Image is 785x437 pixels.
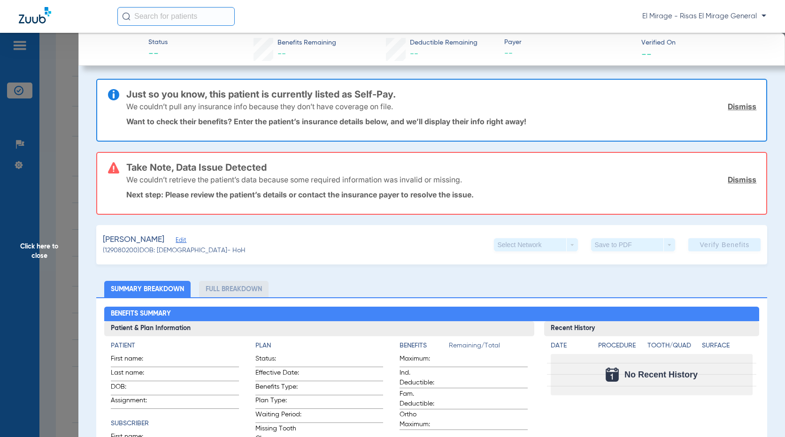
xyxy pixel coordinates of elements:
[702,341,753,351] h4: Surface
[111,341,239,351] h4: Patient
[400,410,446,429] span: Ortho Maximum:
[148,48,168,61] span: --
[400,368,446,388] span: Ind. Deductible:
[400,341,449,351] h4: Benefits
[606,368,619,382] img: Calendar
[400,341,449,354] app-breakdown-title: Benefits
[255,341,384,351] h4: Plan
[410,50,418,58] span: --
[255,396,301,408] span: Plan Type:
[277,38,336,48] span: Benefits Remaining
[400,389,446,409] span: Fam. Deductible:
[598,341,644,351] h4: Procedure
[148,38,168,47] span: Status
[255,410,301,422] span: Waiting Period:
[738,392,785,437] iframe: Chat Widget
[103,234,164,246] span: [PERSON_NAME]
[111,354,157,367] span: First name:
[199,281,269,297] li: Full Breakdown
[255,354,301,367] span: Status:
[642,12,766,21] span: El Mirage - Risas El Mirage General
[641,49,652,59] span: --
[126,163,757,172] h3: Take Note, Data Issue Detected
[108,162,119,173] img: error-icon
[255,368,301,381] span: Effective Date:
[104,307,759,322] h2: Benefits Summary
[126,190,757,199] p: Next step: Please review the patient’s details or contact the insurance payer to resolve the issue.
[544,321,759,336] h3: Recent History
[728,102,756,111] a: Dismiss
[504,38,633,47] span: Payer
[126,90,757,99] h3: Just so you know, this patient is currently listed as Self-Pay.
[126,102,393,111] p: We couldn’t pull any insurance info because they don’t have coverage on file.
[598,341,644,354] app-breakdown-title: Procedure
[702,341,753,354] app-breakdown-title: Surface
[111,368,157,381] span: Last name:
[641,38,770,48] span: Verified On
[126,117,757,126] p: Want to check their benefits? Enter the patient’s insurance details below, and we’ll display thei...
[104,321,534,336] h3: Patient & Plan Information
[111,382,157,395] span: DOB:
[551,341,590,351] h4: Date
[108,89,119,100] img: info-icon
[117,7,235,26] input: Search for patients
[126,175,462,184] p: We couldn’t retrieve the patient’s data because some required information was invalid or missing.
[504,48,633,60] span: --
[19,7,51,23] img: Zuub Logo
[111,419,239,429] h4: Subscriber
[255,382,301,395] span: Benefits Type:
[624,370,698,379] span: No Recent History
[728,175,756,184] a: Dismiss
[104,281,191,297] li: Summary Breakdown
[449,341,528,354] span: Remaining/Total
[400,354,446,367] span: Maximum:
[277,50,286,58] span: --
[111,396,157,408] span: Assignment:
[122,12,131,21] img: Search Icon
[647,341,698,351] h4: Tooth/Quad
[647,341,698,354] app-breakdown-title: Tooth/Quad
[410,38,477,48] span: Deductible Remaining
[176,237,184,246] span: Edit
[551,341,590,354] app-breakdown-title: Date
[103,246,246,256] span: (129080200) DOB: [DEMOGRAPHIC_DATA] - HoH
